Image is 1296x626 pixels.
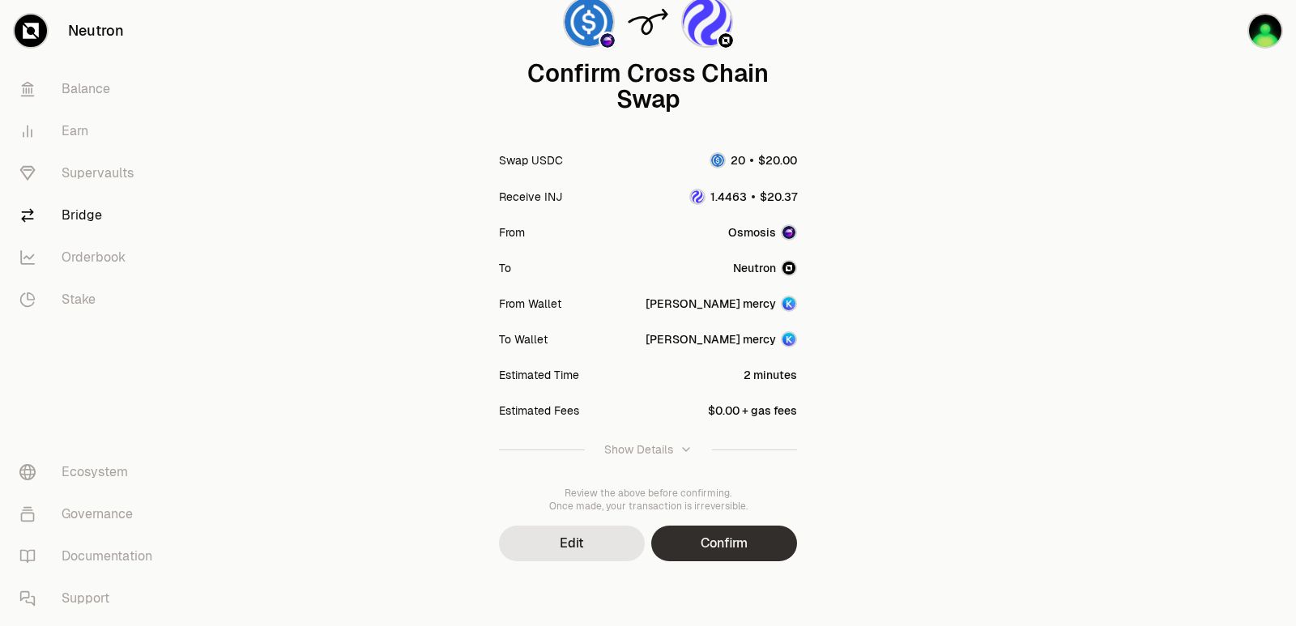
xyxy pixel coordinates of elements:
a: Support [6,577,175,620]
div: From Wallet [499,296,561,312]
div: 2 minutes [744,367,797,383]
img: Osmosis Logo [782,226,795,239]
img: sandy mercy [1249,15,1281,47]
span: Neutron [733,260,776,276]
button: Show Details [499,428,797,471]
div: Receive INJ [499,189,562,205]
span: Osmosis [728,224,776,241]
div: To Wallet [499,331,548,347]
button: [PERSON_NAME] mercyAccount Image [646,331,797,347]
a: Supervaults [6,152,175,194]
a: Ecosystem [6,451,175,493]
img: Neutron Logo [782,262,795,275]
a: Stake [6,279,175,321]
button: Edit [499,526,645,561]
div: Review the above before confirming. Once made, your transaction is irreversible. [499,487,797,513]
a: Documentation [6,535,175,577]
div: Show Details [604,441,673,458]
button: [PERSON_NAME] mercyAccount Image [646,296,797,312]
div: Estimated Time [499,367,579,383]
div: To [499,260,511,276]
div: [PERSON_NAME] mercy [646,331,776,347]
a: Balance [6,68,175,110]
img: Account Image [782,333,795,346]
img: INJ Logo [691,190,704,203]
div: Estimated Fees [499,402,579,419]
img: Account Image [782,297,795,310]
a: Earn [6,110,175,152]
img: Osmosis Logo [600,33,615,48]
a: Orderbook [6,236,175,279]
a: Bridge [6,194,175,236]
div: From [499,224,525,241]
button: Confirm [651,526,797,561]
div: [PERSON_NAME] mercy [646,296,776,312]
a: Governance [6,493,175,535]
img: Neutron Logo [718,33,733,48]
div: $0.00 + gas fees [708,402,797,419]
div: Confirm Cross Chain Swap [499,61,797,113]
img: USDC Logo [711,154,724,167]
div: Swap USDC [499,152,563,168]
